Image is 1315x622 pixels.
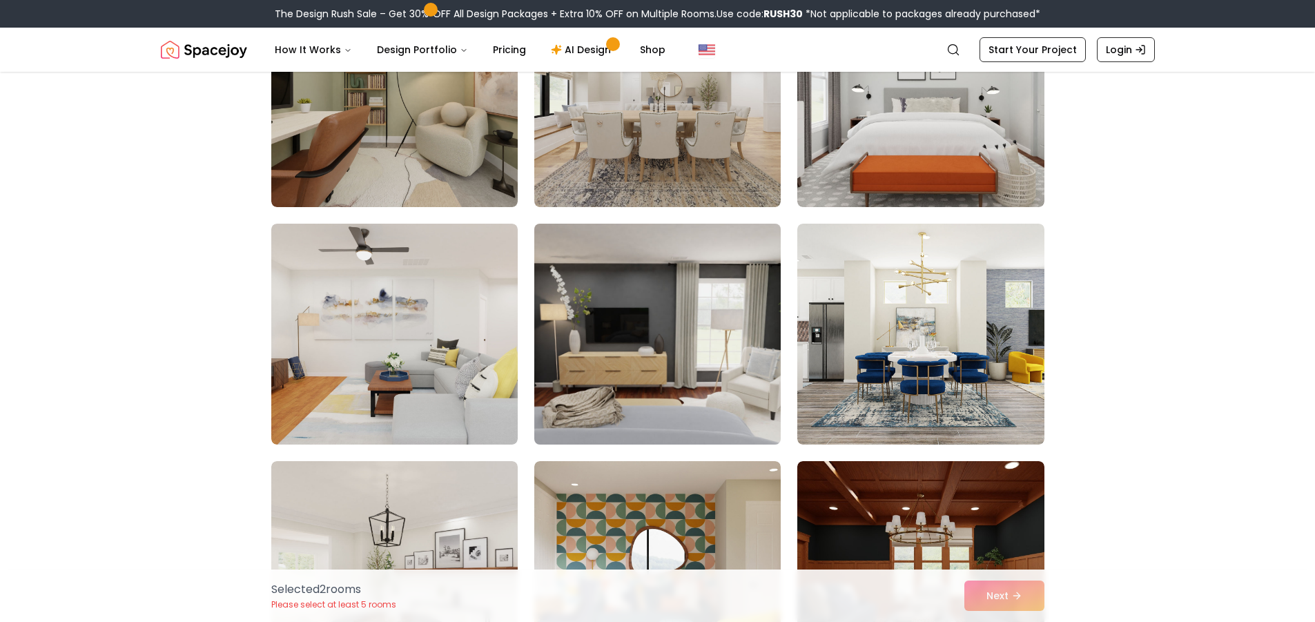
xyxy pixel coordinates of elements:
[763,7,803,21] b: RUSH30
[699,41,715,58] img: United States
[161,28,1155,72] nav: Global
[161,36,247,64] img: Spacejoy Logo
[797,224,1044,445] img: Room room-27
[271,581,396,598] p: Selected 2 room s
[717,7,803,21] span: Use code:
[366,36,479,64] button: Design Portfolio
[1097,37,1155,62] a: Login
[540,36,626,64] a: AI Design
[629,36,676,64] a: Shop
[803,7,1040,21] span: *Not applicable to packages already purchased*
[271,224,518,445] img: Room room-25
[482,36,537,64] a: Pricing
[980,37,1086,62] a: Start Your Project
[264,36,676,64] nav: Main
[528,218,787,450] img: Room room-26
[271,599,396,610] p: Please select at least 5 rooms
[264,36,363,64] button: How It Works
[161,36,247,64] a: Spacejoy
[275,7,1040,21] div: The Design Rush Sale – Get 30% OFF All Design Packages + Extra 10% OFF on Multiple Rooms.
